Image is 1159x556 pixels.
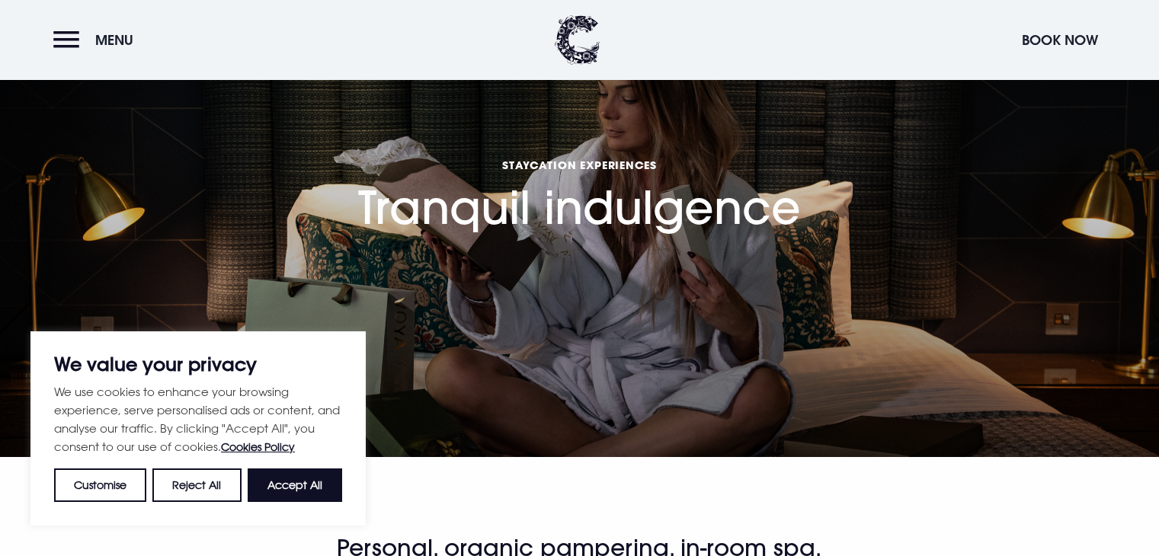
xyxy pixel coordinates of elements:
[358,89,801,235] h1: Tranquil indulgence
[1014,24,1106,56] button: Book Now
[95,31,133,49] span: Menu
[248,468,342,502] button: Accept All
[152,468,241,502] button: Reject All
[221,440,295,453] a: Cookies Policy
[53,24,141,56] button: Menu
[555,15,600,65] img: Clandeboye Lodge
[54,468,146,502] button: Customise
[54,355,342,373] p: We value your privacy
[30,331,366,526] div: We value your privacy
[54,382,342,456] p: We use cookies to enhance your browsing experience, serve personalised ads or content, and analys...
[358,158,801,172] span: Staycation Experiences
